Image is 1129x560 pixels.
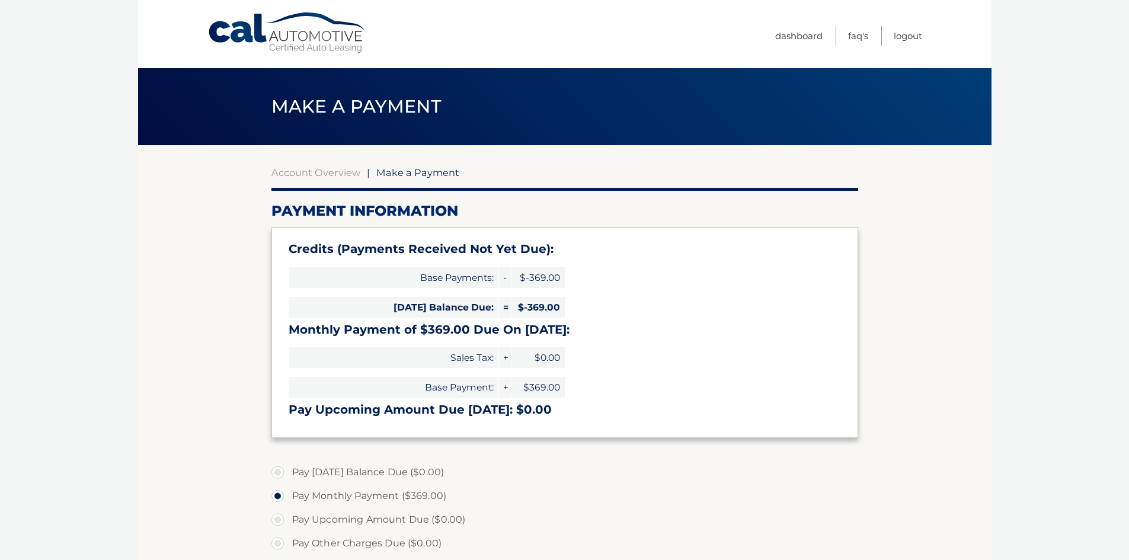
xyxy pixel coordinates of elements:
span: [DATE] Balance Due: [289,297,498,318]
h2: Payment Information [271,202,858,220]
label: Pay Other Charges Due ($0.00) [271,532,858,555]
span: $0.00 [511,347,565,368]
span: - [499,267,511,288]
span: Base Payments: [289,267,498,288]
span: Base Payment: [289,377,498,398]
label: Pay [DATE] Balance Due ($0.00) [271,460,858,484]
h3: Credits (Payments Received Not Yet Due): [289,242,841,257]
span: + [499,347,511,368]
span: $-369.00 [511,297,565,318]
h3: Pay Upcoming Amount Due [DATE]: $0.00 [289,402,841,417]
span: $369.00 [511,377,565,398]
span: Make a Payment [271,95,442,117]
h3: Monthly Payment of $369.00 Due On [DATE]: [289,322,841,337]
a: Logout [894,26,922,46]
label: Pay Monthly Payment ($369.00) [271,484,858,508]
a: Cal Automotive [207,12,367,54]
a: FAQ's [848,26,868,46]
span: Make a Payment [376,167,459,178]
span: Sales Tax: [289,347,498,368]
label: Pay Upcoming Amount Due ($0.00) [271,508,858,532]
span: + [499,377,511,398]
span: | [367,167,370,178]
span: $-369.00 [511,267,565,288]
a: Dashboard [775,26,823,46]
span: = [499,297,511,318]
a: Account Overview [271,167,360,178]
